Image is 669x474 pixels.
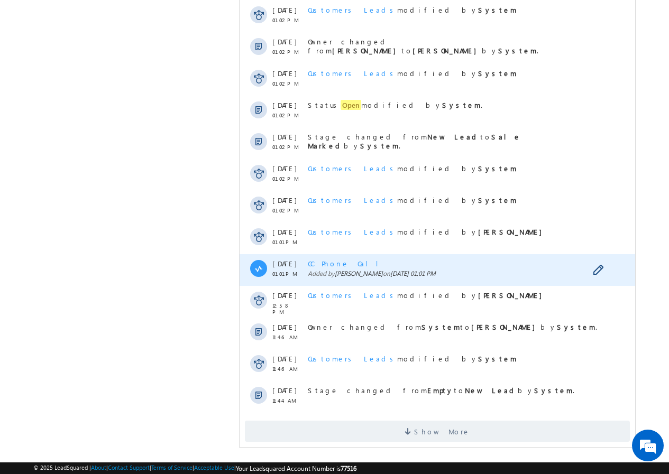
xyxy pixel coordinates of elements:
[18,55,44,69] img: d_60004797649_company_0_60004797649
[308,227,397,236] span: Customers Leads
[478,354,517,363] strong: System
[427,132,480,141] strong: New Lead
[308,37,538,55] span: Owner changed from to by .
[335,269,383,277] span: [PERSON_NAME]
[308,69,397,78] span: Customers Leads
[14,98,193,317] textarea: Type your message and hit 'Enter'
[557,322,595,331] strong: System
[272,112,304,118] span: 01:02 PM
[308,291,547,300] span: modified by
[91,464,106,471] a: About
[414,421,470,442] span: Show More
[478,227,547,236] strong: [PERSON_NAME]
[272,196,296,205] span: [DATE]
[272,322,296,331] span: [DATE]
[478,69,517,78] strong: System
[272,5,296,14] span: [DATE]
[308,100,482,110] span: Status modified by .
[478,196,517,205] strong: System
[341,100,361,110] span: Open
[144,326,192,340] em: Start Chat
[308,354,397,363] span: Customers Leads
[534,386,573,395] strong: System
[236,464,356,472] span: Your Leadsquared Account Number is
[272,271,304,277] span: 01:01 PM
[308,196,517,205] span: modified by
[308,5,517,14] span: modified by
[272,302,304,315] span: 12:58 PM
[308,354,517,363] span: modified by
[478,164,517,173] strong: System
[272,334,304,340] span: 11:46 AM
[308,227,547,236] span: modified by
[421,322,460,331] strong: System
[308,132,521,150] strong: Sale Marked
[308,322,597,331] span: Owner changed from to by .
[308,269,616,277] span: Added by on
[498,46,537,55] strong: System
[442,100,481,109] strong: System
[478,5,517,14] strong: System
[390,269,436,277] span: [DATE] 01:01 PM
[308,69,517,78] span: modified by
[308,386,574,395] span: Stage changed from to by .
[272,259,296,268] span: [DATE]
[272,17,304,23] span: 01:02 PM
[332,46,401,55] strong: [PERSON_NAME]
[360,141,399,150] strong: System
[465,386,518,395] strong: New Lead
[272,175,304,182] span: 01:02 PM
[151,464,193,471] a: Terms of Service
[272,80,304,87] span: 01:02 PM
[108,464,150,471] a: Contact Support
[33,464,356,472] span: © 2025 LeadSquared | | | | |
[308,164,397,173] span: Customers Leads
[272,397,304,404] span: 11:44 AM
[308,291,397,300] span: Customers Leads
[272,207,304,213] span: 01:02 PM
[272,227,296,236] span: [DATE]
[272,100,296,109] span: [DATE]
[471,322,540,331] strong: [PERSON_NAME]
[593,265,609,277] span: Edit
[272,239,304,245] span: 01:01 PM
[272,164,296,173] span: [DATE]
[272,354,296,363] span: [DATE]
[478,291,547,300] strong: [PERSON_NAME]
[194,464,234,471] a: Acceptable Use
[272,291,296,300] span: [DATE]
[308,5,397,14] span: Customers Leads
[272,49,304,55] span: 01:02 PM
[341,464,356,472] span: 77516
[308,164,517,173] span: modified by
[272,386,296,395] span: [DATE]
[308,259,387,268] span: CC Phone Call
[173,5,199,31] div: Minimize live chat window
[308,132,521,150] span: Stage changed from to by .
[413,46,482,55] strong: [PERSON_NAME]
[272,366,304,372] span: 11:46 AM
[272,144,304,150] span: 01:02 PM
[308,196,397,205] span: Customers Leads
[427,386,454,395] strong: Empty
[272,132,296,141] span: [DATE]
[272,37,296,46] span: [DATE]
[55,55,178,69] div: Chat with us now
[272,69,296,78] span: [DATE]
